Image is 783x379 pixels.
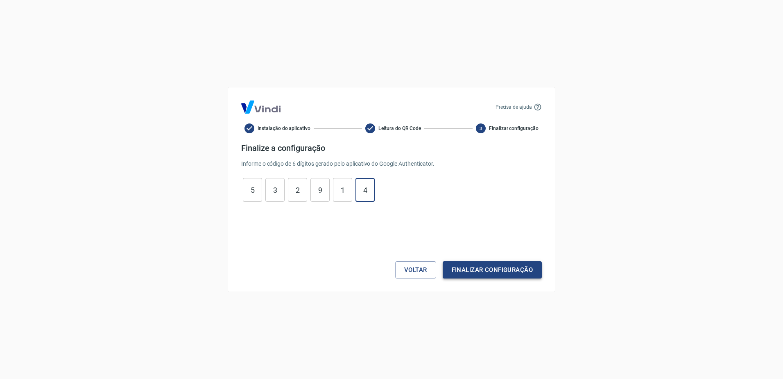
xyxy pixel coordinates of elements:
span: Instalação do aplicativo [258,125,310,132]
img: Logo Vind [241,100,281,114]
span: Finalizar configuração [489,125,539,132]
button: Finalizar configuração [443,261,542,279]
span: Leitura do QR Code [378,125,421,132]
button: Voltar [395,261,436,279]
text: 3 [480,126,482,131]
h4: Finalize a configuração [241,143,542,153]
p: Precisa de ajuda [496,103,532,111]
p: Informe o código de 6 dígitos gerado pelo aplicativo do Google Authenticator. [241,160,542,168]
